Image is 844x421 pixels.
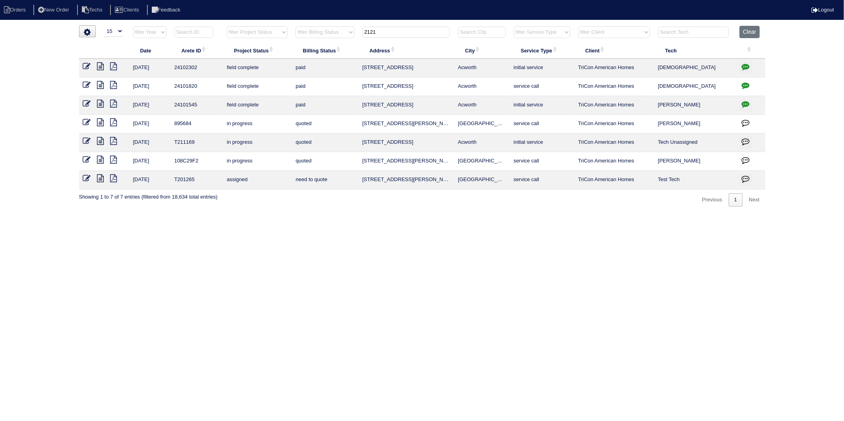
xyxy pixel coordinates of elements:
td: [PERSON_NAME] [654,152,736,171]
div: Showing 1 to 7 of 7 entries (filtered from 18,634 total entries) [79,189,218,201]
td: [STREET_ADDRESS] [358,77,454,96]
a: Previous [697,193,728,207]
input: Search Address [362,27,450,38]
td: initial service [510,96,574,115]
button: Clear [739,26,760,38]
td: T201265 [170,171,223,189]
td: [STREET_ADDRESS] [358,133,454,152]
td: in progress [223,152,292,171]
td: [GEOGRAPHIC_DATA] [454,171,510,189]
td: service call [510,115,574,133]
a: 1 [729,193,743,207]
td: Acworth [454,96,510,115]
td: 895684 [170,115,223,133]
td: [DATE] [129,77,170,96]
td: service call [510,171,574,189]
th: Service Type: activate to sort column ascending [510,42,574,59]
th: Tech [654,42,736,59]
input: Search ID [174,27,213,38]
td: in progress [223,133,292,152]
td: paid [292,77,358,96]
li: Feedback [147,5,187,15]
td: [DATE] [129,133,170,152]
input: Search Tech [658,27,729,38]
td: in progress [223,115,292,133]
a: Logout [811,7,834,13]
td: [STREET_ADDRESS] [358,59,454,77]
li: Techs [77,5,109,15]
td: TriCon American Homes [574,59,654,77]
td: [DATE] [129,59,170,77]
a: Next [743,193,765,207]
td: [GEOGRAPHIC_DATA] [454,115,510,133]
td: [DEMOGRAPHIC_DATA] [654,77,736,96]
td: Acworth [454,133,510,152]
th: City: activate to sort column ascending [454,42,510,59]
td: 24101820 [170,77,223,96]
a: Clients [110,7,145,13]
a: Techs [77,7,109,13]
td: TriCon American Homes [574,133,654,152]
td: TriCon American Homes [574,171,654,189]
td: quoted [292,133,358,152]
td: initial service [510,59,574,77]
td: [STREET_ADDRESS][PERSON_NAME] [358,115,454,133]
td: field complete [223,77,292,96]
td: [DATE] [129,115,170,133]
td: field complete [223,59,292,77]
td: [STREET_ADDRESS] [358,96,454,115]
th: : activate to sort column ascending [736,42,765,59]
li: Clients [110,5,145,15]
td: quoted [292,152,358,171]
td: TriCon American Homes [574,77,654,96]
td: paid [292,96,358,115]
td: [DATE] [129,152,170,171]
a: New Order [33,7,75,13]
td: TriCon American Homes [574,152,654,171]
td: T211169 [170,133,223,152]
li: New Order [33,5,75,15]
th: Billing Status: activate to sort column ascending [292,42,358,59]
td: [STREET_ADDRESS][PERSON_NAME] [358,171,454,189]
td: service call [510,152,574,171]
input: Search City [458,27,506,38]
th: Date [129,42,170,59]
td: [DEMOGRAPHIC_DATA] [654,59,736,77]
td: 24101545 [170,96,223,115]
td: TriCon American Homes [574,115,654,133]
td: [PERSON_NAME] [654,115,736,133]
td: [DATE] [129,96,170,115]
td: initial service [510,133,574,152]
td: field complete [223,96,292,115]
td: [PERSON_NAME] [654,96,736,115]
td: TriCon American Homes [574,96,654,115]
td: [STREET_ADDRESS][PERSON_NAME] [358,152,454,171]
td: paid [292,59,358,77]
th: Client: activate to sort column ascending [574,42,654,59]
td: Acworth [454,77,510,96]
td: assigned [223,171,292,189]
th: Arete ID: activate to sort column ascending [170,42,223,59]
td: [GEOGRAPHIC_DATA] [454,152,510,171]
th: Address: activate to sort column ascending [358,42,454,59]
td: Tech Unassigned [654,133,736,152]
td: Acworth [454,59,510,77]
td: [DATE] [129,171,170,189]
td: quoted [292,115,358,133]
td: 24102302 [170,59,223,77]
td: Test Tech [654,171,736,189]
td: 108C29F2 [170,152,223,171]
th: Project Status: activate to sort column ascending [223,42,292,59]
td: service call [510,77,574,96]
td: need to quote [292,171,358,189]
